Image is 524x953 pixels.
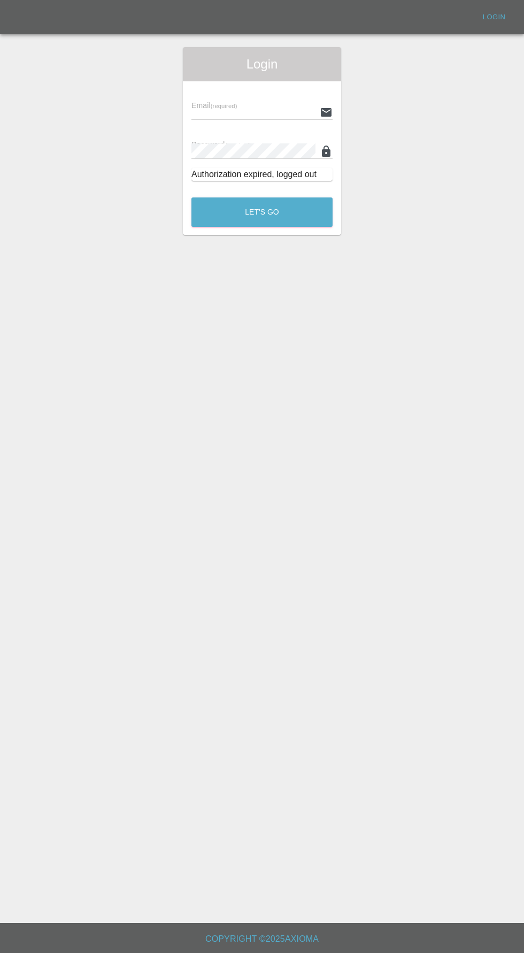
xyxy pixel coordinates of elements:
a: Login [477,9,511,26]
span: Password [191,140,251,149]
div: Authorization expired, logged out [191,168,333,181]
span: Email [191,101,237,110]
h6: Copyright © 2025 Axioma [9,932,515,947]
span: Login [191,56,333,73]
small: (required) [211,103,237,109]
button: Let's Go [191,197,333,227]
small: (required) [225,142,252,148]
